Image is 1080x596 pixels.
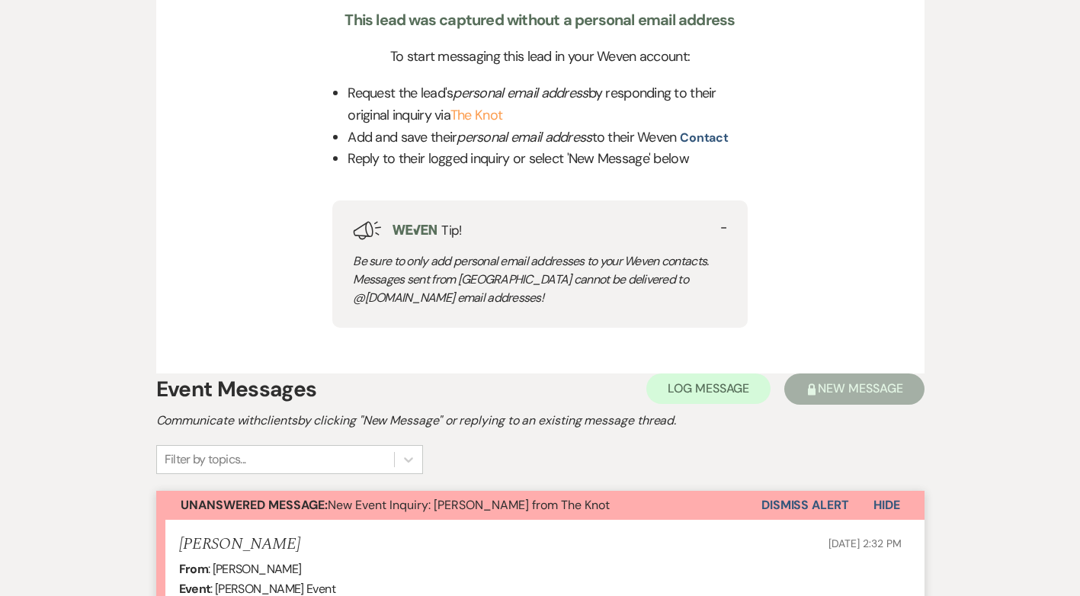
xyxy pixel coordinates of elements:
[181,497,328,513] strong: Unanswered Message:
[457,128,591,146] em: personal email address
[156,491,761,520] button: Unanswered Message:New Event Inquiry: [PERSON_NAME] from The Knot
[873,497,900,513] span: Hide
[179,561,208,577] b: From
[680,132,729,144] button: contact
[646,373,771,404] button: Log Message
[453,84,588,102] em: personal email address
[165,450,246,469] div: Filter by topics...
[353,253,708,306] span: Be sure to only add personal email addresses to your Weven contacts. Messages sent from [GEOGRAPH...
[179,535,300,554] h5: [PERSON_NAME]
[332,200,747,327] div: Tip!
[720,221,727,234] button: -
[450,106,502,124] a: The Knot
[348,82,747,127] p: Request the lead's by responding to their original inquiry via
[353,221,382,239] img: loud-speaker-illustration.svg
[156,412,925,430] h2: Communicate with clients by clicking "New Message" or replying to an existing message thread.
[348,127,676,149] p: Add and save their to their Weven
[849,491,925,520] button: Hide
[784,373,924,405] button: New Message
[668,380,749,396] span: Log Message
[828,537,901,550] span: [DATE] 2:32 PM
[309,10,771,30] div: This lead was captured without a personal email address
[181,497,610,513] span: New Event Inquiry: [PERSON_NAME] from The Knot
[818,380,902,396] span: New Message
[393,225,437,235] img: weven-logo-green.svg
[348,148,747,170] li: Reply to their logged inquiry or select 'New Message' below
[761,491,849,520] button: Dismiss Alert
[156,373,317,405] h1: Event Messages
[309,46,771,67] div: To start messaging this lead in your Weven account:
